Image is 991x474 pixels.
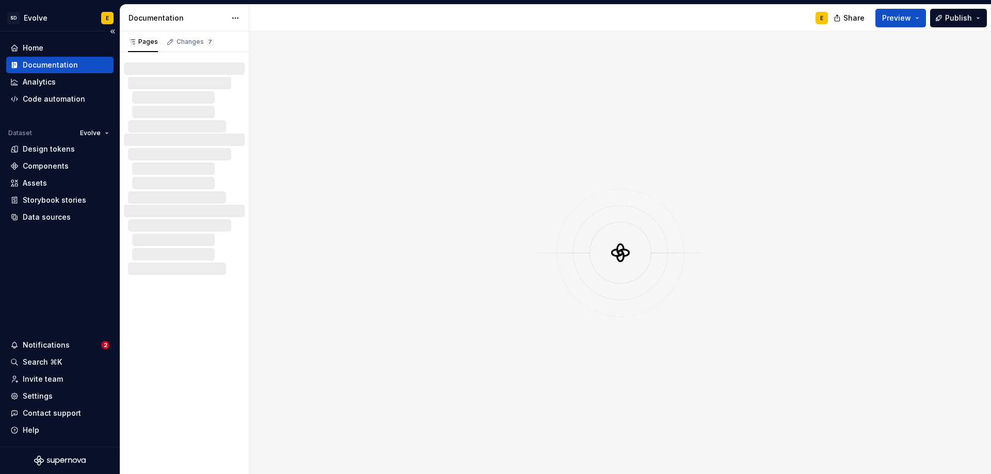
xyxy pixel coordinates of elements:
a: Design tokens [6,141,114,157]
div: Storybook stories [23,195,86,205]
a: Data sources [6,209,114,225]
span: Share [843,13,865,23]
a: Invite team [6,371,114,387]
a: Components [6,158,114,174]
button: Contact support [6,405,114,421]
button: Publish [930,9,987,27]
a: Storybook stories [6,192,114,208]
svg: Supernova Logo [34,455,86,466]
div: Notifications [23,340,70,350]
div: Help [23,425,39,435]
div: Assets [23,178,47,188]
div: Contact support [23,408,81,418]
a: Documentation [6,57,114,73]
a: Settings [6,388,114,404]
span: 7 [206,38,214,46]
button: SDEvolveE [2,7,118,29]
button: Notifications2 [6,337,114,353]
span: 2 [101,341,109,349]
div: Documentation [23,60,78,70]
button: Evolve [75,126,114,140]
div: Components [23,161,69,171]
div: Documentation [129,13,226,23]
span: Preview [882,13,911,23]
div: Code automation [23,94,85,104]
button: Collapse sidebar [105,24,120,39]
div: Data sources [23,212,71,222]
a: Home [6,40,114,56]
div: Pages [128,38,158,46]
div: Settings [23,391,53,401]
div: E [820,14,823,22]
div: Design tokens [23,144,75,154]
div: Changes [177,38,214,46]
button: Help [6,422,114,438]
a: Assets [6,175,114,191]
div: Analytics [23,77,56,87]
button: Search ⌘K [6,354,114,370]
div: Dataset [8,129,32,137]
div: Home [23,43,43,53]
div: SD [7,12,20,24]
span: Publish [945,13,972,23]
button: Share [828,9,871,27]
div: Evolve [24,13,47,23]
span: Evolve [80,129,101,137]
a: Analytics [6,74,114,90]
a: Code automation [6,91,114,107]
div: Search ⌘K [23,357,62,367]
div: E [106,14,109,22]
button: Preview [875,9,926,27]
div: Invite team [23,374,63,384]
